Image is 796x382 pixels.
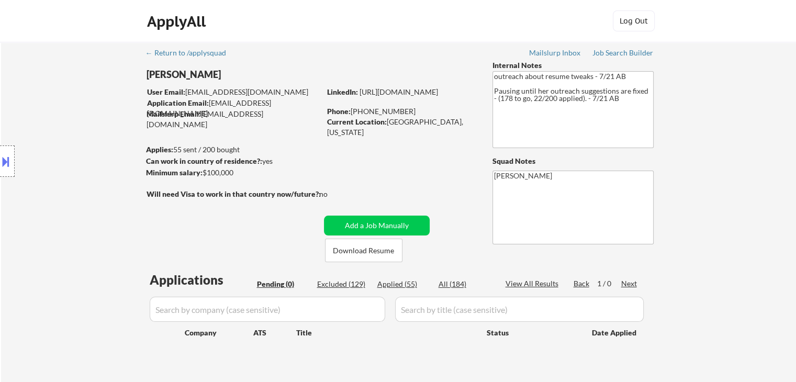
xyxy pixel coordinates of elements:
[327,106,475,117] div: [PHONE_NUMBER]
[592,49,654,59] a: Job Search Builder
[257,279,309,289] div: Pending (0)
[439,279,491,289] div: All (184)
[150,274,253,286] div: Applications
[146,167,320,178] div: $100,000
[529,49,581,59] a: Mailslurp Inbox
[529,49,581,57] div: Mailslurp Inbox
[327,117,387,126] strong: Current Location:
[492,60,654,71] div: Internal Notes
[147,87,320,97] div: [EMAIL_ADDRESS][DOMAIN_NAME]
[317,279,369,289] div: Excluded (129)
[146,156,262,165] strong: Can work in country of residence?:
[487,323,577,342] div: Status
[597,278,621,289] div: 1 / 0
[592,328,638,338] div: Date Applied
[395,297,644,322] input: Search by title (case sensitive)
[147,98,320,118] div: [EMAIL_ADDRESS][DOMAIN_NAME]
[319,189,349,199] div: no
[327,87,358,96] strong: LinkedIn:
[296,328,477,338] div: Title
[147,13,209,30] div: ApplyAll
[185,328,253,338] div: Company
[145,49,236,59] a: ← Return to /applysquad
[147,109,320,129] div: [EMAIL_ADDRESS][DOMAIN_NAME]
[377,279,430,289] div: Applied (55)
[327,107,351,116] strong: Phone:
[327,117,475,137] div: [GEOGRAPHIC_DATA], [US_STATE]
[360,87,438,96] a: [URL][DOMAIN_NAME]
[253,328,296,338] div: ATS
[492,156,654,166] div: Squad Notes
[506,278,562,289] div: View All Results
[147,189,321,198] strong: Will need Visa to work in that country now/future?:
[592,49,654,57] div: Job Search Builder
[613,10,655,31] button: Log Out
[147,68,362,81] div: [PERSON_NAME]
[324,216,430,235] button: Add a Job Manually
[621,278,638,289] div: Next
[145,49,236,57] div: ← Return to /applysquad
[146,144,320,155] div: 55 sent / 200 bought
[574,278,590,289] div: Back
[146,156,317,166] div: yes
[150,297,385,322] input: Search by company (case sensitive)
[325,239,402,262] button: Download Resume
